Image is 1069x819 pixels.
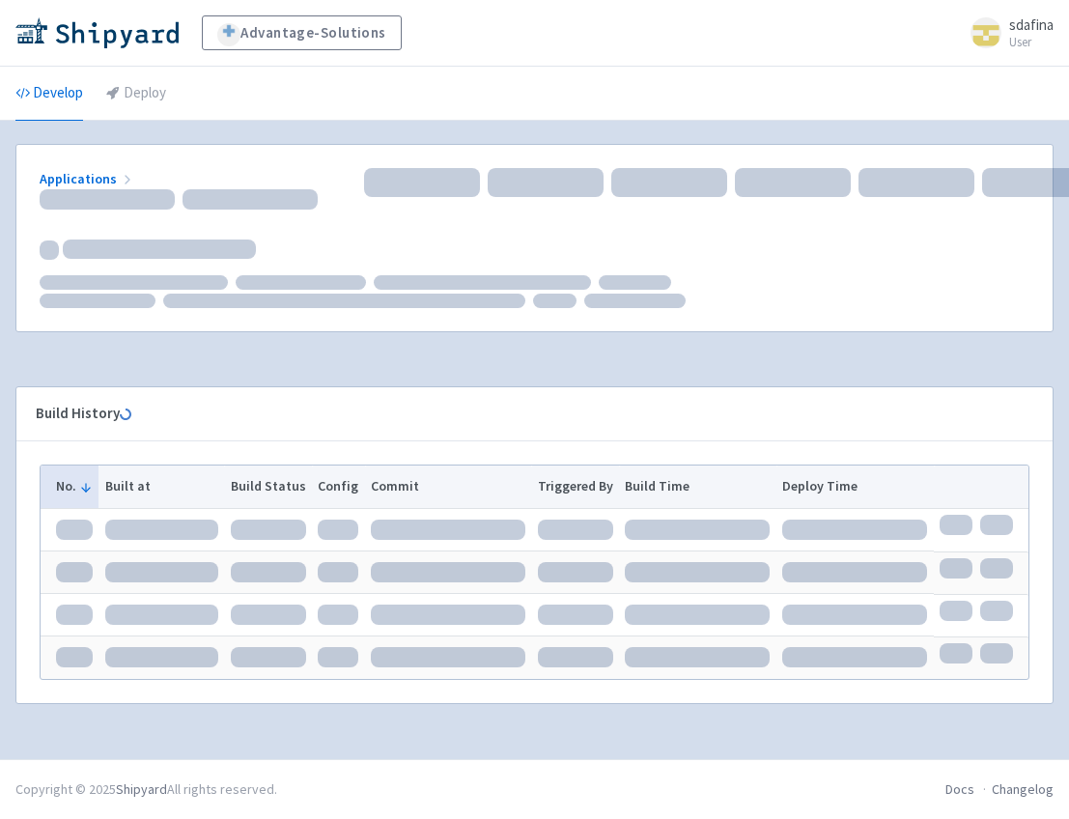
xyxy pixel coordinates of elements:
[224,466,312,508] th: Build Status
[40,170,135,187] a: Applications
[945,780,974,798] a: Docs
[15,67,83,121] a: Develop
[202,15,402,50] a: Advantage-Solutions
[36,403,1002,425] div: Build History
[776,466,934,508] th: Deploy Time
[116,780,167,798] a: Shipyard
[15,779,277,800] div: Copyright © 2025 All rights reserved.
[959,17,1054,48] a: sdafina User
[15,17,179,48] img: Shipyard logo
[106,67,166,121] a: Deploy
[531,466,619,508] th: Triggered By
[365,466,532,508] th: Commit
[312,466,365,508] th: Config
[619,466,776,508] th: Build Time
[1009,36,1054,48] small: User
[992,780,1054,798] a: Changelog
[1009,15,1054,34] span: sdafina
[98,466,224,508] th: Built at
[56,476,93,496] button: No.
